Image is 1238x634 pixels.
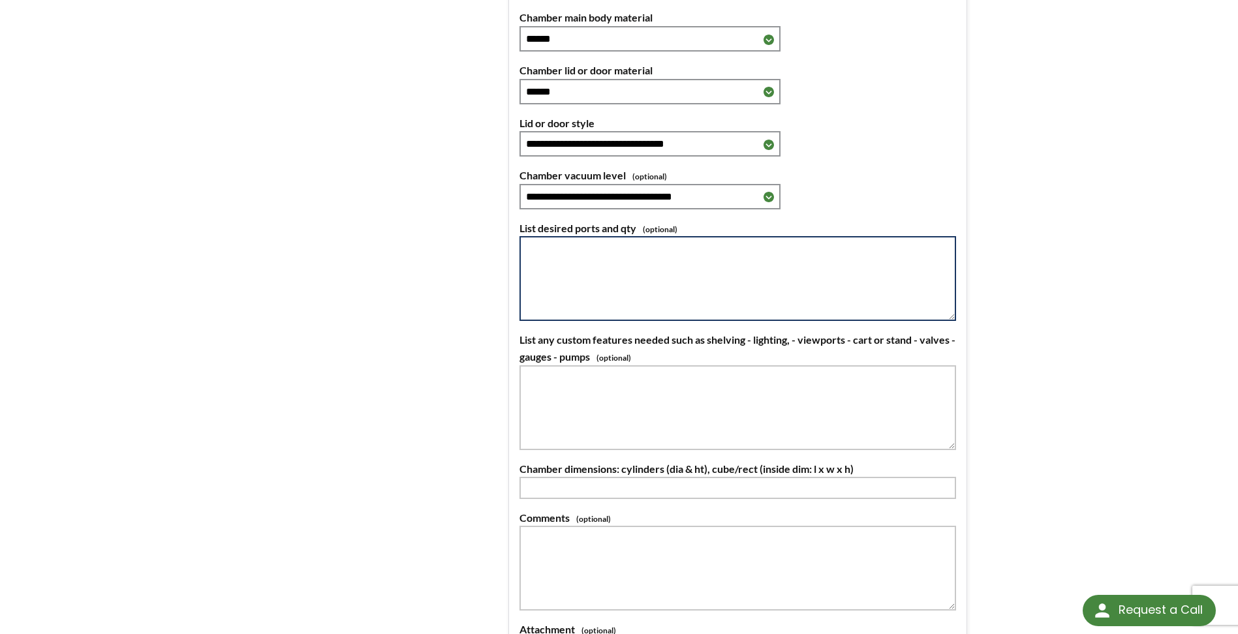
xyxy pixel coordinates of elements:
img: round button [1092,600,1113,621]
label: Chamber lid or door material [519,62,956,79]
label: Chamber vacuum level [519,167,956,184]
label: Chamber dimensions: cylinders (dia & ht), cube/rect (inside dim: l x w x h) [519,460,956,477]
label: Lid or door style [519,115,956,132]
label: Chamber main body material [519,9,956,26]
label: Comments [519,509,956,526]
div: Request a Call [1119,595,1203,625]
div: Request a Call [1083,595,1216,626]
label: List desired ports and qty [519,220,956,237]
label: List any custom features needed such as shelving - lighting, - viewports - cart or stand - valves... [519,331,956,365]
